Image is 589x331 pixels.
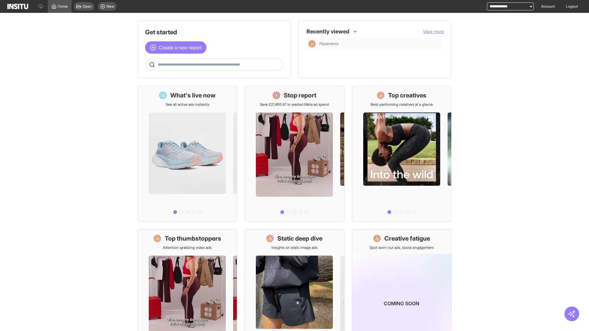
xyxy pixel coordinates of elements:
[284,91,316,100] h1: Stop report
[277,234,322,243] h1: Static deep dive
[352,86,452,222] a: Top creativesBest-performing creatives at a glance
[308,40,316,48] div: Insights
[260,102,329,107] p: Save £21,455.97 in wasted Meta ad spend
[271,245,318,250] p: Insights on static image ads
[371,102,433,107] p: Best-performing creatives at a glance
[106,4,114,9] span: New
[83,4,92,9] span: Open
[319,41,439,46] span: Placements
[244,86,344,222] a: Stop reportSave £21,455.97 in wasted Meta ad spend
[423,29,444,35] button: View more
[145,28,283,36] h1: Get started
[166,102,209,107] p: See all active ads instantly
[58,4,68,9] span: Home
[388,91,426,100] h1: Top creatives
[137,86,237,222] a: What's live nowSee all active ads instantly
[7,4,28,9] img: Logo
[423,29,444,34] span: View more
[159,44,202,51] span: Create a new report
[319,41,339,46] span: Placements
[170,91,216,100] h1: What's live now
[165,234,221,243] h1: Top thumbstoppers
[145,41,206,54] button: Create a new report
[163,245,212,250] p: Attention-grabbing video ads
